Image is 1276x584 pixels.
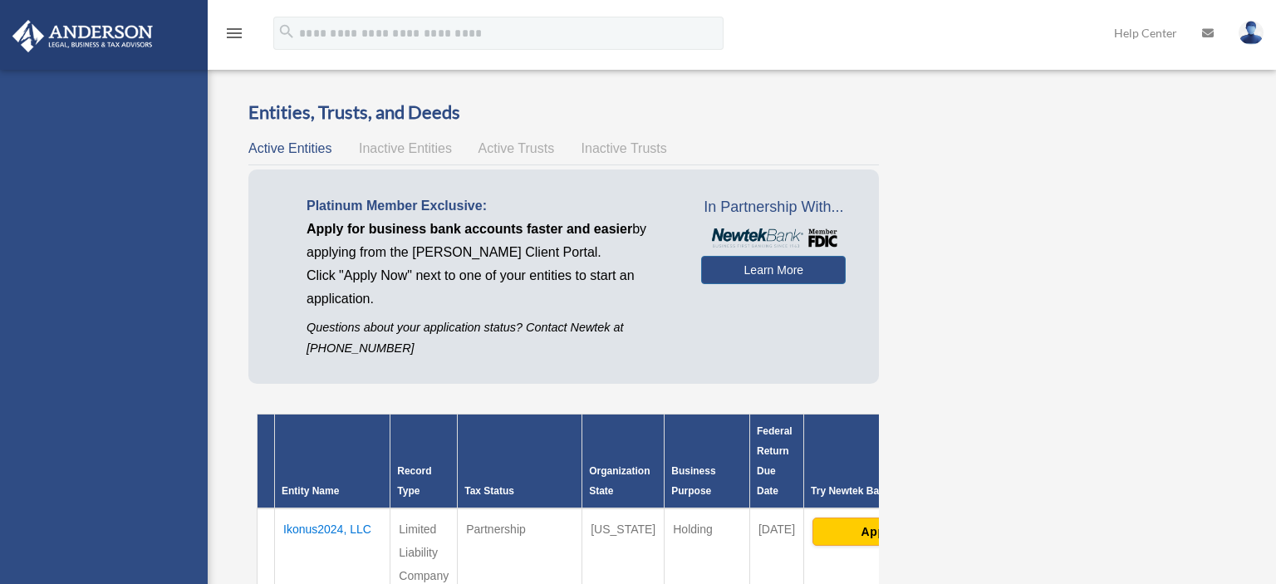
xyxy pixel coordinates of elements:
[277,22,296,41] i: search
[709,228,837,248] img: NewtekBankLogoSM.png
[1239,21,1264,45] img: User Pic
[224,23,244,43] i: menu
[307,222,632,236] span: Apply for business bank accounts faster and easier
[701,194,846,221] span: In Partnership With...
[478,141,555,155] span: Active Trusts
[811,481,976,501] div: Try Newtek Bank
[749,415,803,509] th: Federal Return Due Date
[275,415,390,509] th: Entity Name
[307,317,676,359] p: Questions about your application status? Contact Newtek at [PHONE_NUMBER]
[248,100,879,125] h3: Entities, Trusts, and Deeds
[7,20,158,52] img: Anderson Advisors Platinum Portal
[248,141,331,155] span: Active Entities
[307,264,676,311] p: Click "Apply Now" next to one of your entities to start an application.
[701,256,846,284] a: Learn More
[224,29,244,43] a: menu
[582,415,665,509] th: Organization State
[458,415,582,509] th: Tax Status
[307,194,676,218] p: Platinum Member Exclusive:
[582,141,667,155] span: Inactive Trusts
[812,518,974,546] button: Apply Now
[665,415,750,509] th: Business Purpose
[390,415,458,509] th: Record Type
[307,218,676,264] p: by applying from the [PERSON_NAME] Client Portal.
[359,141,452,155] span: Inactive Entities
